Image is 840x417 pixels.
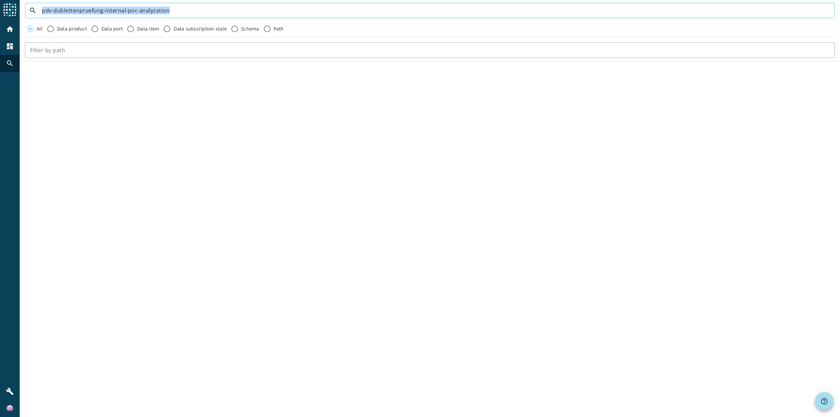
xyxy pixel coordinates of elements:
[172,26,227,32] label: Data subscription state
[820,397,828,405] mat-icon: help_outline
[6,387,14,395] mat-icon: build
[56,26,87,32] label: Data product
[3,3,16,16] img: spoud-logo.svg
[240,26,259,32] label: Schema
[30,46,829,54] input: Filter by path
[100,26,123,32] label: Data port
[7,405,13,412] img: 434442ac890b234229f640c601d9cfb1
[6,25,14,33] mat-icon: home
[6,59,14,67] mat-icon: search
[42,7,829,14] input: Search by keyword
[6,42,14,50] mat-icon: dashboard
[136,26,159,32] label: Data item
[35,26,43,32] label: All
[272,26,284,32] label: Path
[25,7,41,14] mat-icon: search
